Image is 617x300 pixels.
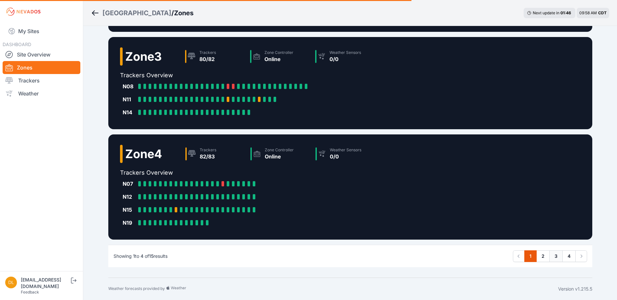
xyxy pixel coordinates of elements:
[120,168,378,177] h2: Trackers Overview
[133,253,135,259] span: 1
[120,71,378,80] h2: Trackers Overview
[123,206,136,214] div: N15
[125,147,162,160] h2: Zone 4
[5,277,17,288] img: dlay@prim.com
[183,145,248,163] a: Trackers82/83
[3,48,80,61] a: Site Overview
[3,23,80,39] a: My Sites
[579,10,597,15] span: 09:58 AM
[313,145,378,163] a: Weather Sensors0/0
[513,250,587,262] nav: Pagination
[125,50,162,63] h2: Zone 3
[199,55,216,63] div: 80/82
[3,42,31,47] span: DASHBOARD
[265,153,294,160] div: Online
[199,50,216,55] div: Trackers
[3,74,80,87] a: Trackers
[598,10,607,15] span: CDT
[329,55,361,63] div: 0/0
[533,10,559,15] span: Next update in
[123,180,136,188] div: N07
[182,47,248,66] a: Trackers80/82
[330,147,361,153] div: Weather Sensors
[558,286,592,292] div: Version v1.215.5
[108,286,558,292] div: Weather forecasts provided by
[562,250,576,262] a: 4
[171,8,174,18] span: /
[5,6,42,17] img: Nevados
[21,290,39,294] a: Feedback
[3,87,80,100] a: Weather
[536,250,550,262] a: 2
[524,250,537,262] a: 1
[123,219,136,227] div: N19
[560,10,572,16] div: 01 : 46
[313,47,378,66] a: Weather Sensors0/0
[123,193,136,201] div: N12
[3,61,80,74] a: Zones
[149,253,154,259] span: 15
[123,95,136,103] div: N11
[329,50,361,55] div: Weather Sensors
[123,82,136,90] div: N08
[264,55,293,63] div: Online
[114,253,168,259] p: Showing to of results
[264,50,293,55] div: Zone Controller
[330,153,361,160] div: 0/0
[102,8,171,18] a: [GEOGRAPHIC_DATA]
[200,153,216,160] div: 82/83
[91,5,194,21] nav: Breadcrumb
[123,108,136,116] div: N14
[265,147,294,153] div: Zone Controller
[141,253,143,259] span: 4
[21,277,70,290] div: [EMAIL_ADDRESS][DOMAIN_NAME]
[549,250,563,262] a: 3
[200,147,216,153] div: Trackers
[174,8,194,18] h3: Zones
